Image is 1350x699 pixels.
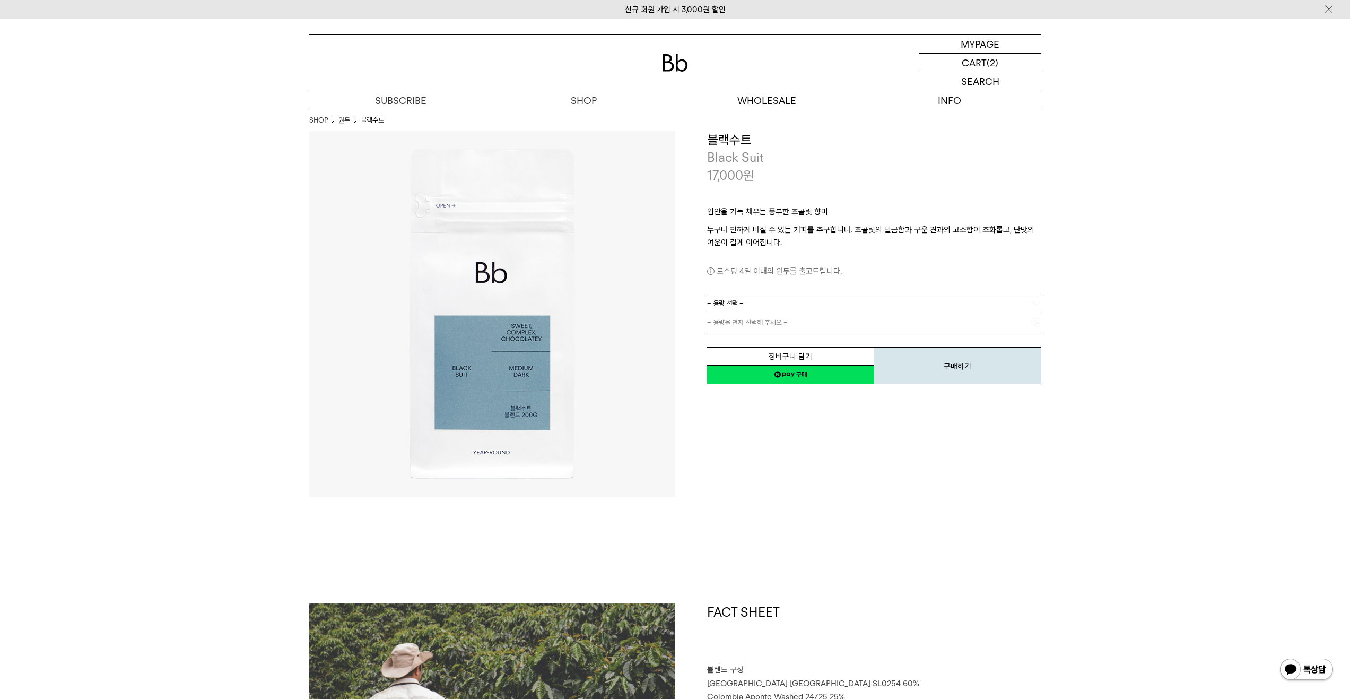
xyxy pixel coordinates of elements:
[707,205,1041,223] p: 입안을 가득 채우는 풍부한 초콜릿 향미
[707,603,1041,664] h1: FACT SHEET
[707,149,1041,167] p: Black Suit
[1279,658,1334,683] img: 카카오톡 채널 1:1 채팅 버튼
[675,91,858,110] p: WHOLESALE
[309,91,492,110] a: SUBSCRIBE
[743,168,754,183] span: 원
[919,54,1041,72] a: CART (2)
[961,35,999,53] p: MYPAGE
[919,35,1041,54] a: MYPAGE
[309,115,328,126] a: SHOP
[625,5,726,14] a: 신규 회원 가입 시 3,000원 할인
[961,72,999,91] p: SEARCH
[707,679,919,688] span: [GEOGRAPHIC_DATA] [GEOGRAPHIC_DATA] SL0254 60%
[663,54,688,72] img: 로고
[338,115,350,126] a: 원두
[707,223,1041,249] p: 누구나 편하게 마실 수 있는 커피를 추구합니다. 초콜릿의 달콤함과 구운 견과의 고소함이 조화롭고, 단맛의 여운이 길게 이어집니다.
[707,131,1041,149] h3: 블랙수트
[707,665,744,675] span: 블렌드 구성
[707,265,1041,278] p: 로스팅 4일 이내의 원두를 출고드립니다.
[707,365,874,384] a: 새창
[962,54,987,72] p: CART
[874,347,1041,384] button: 구매하기
[987,54,998,72] p: (2)
[707,347,874,366] button: 장바구니 담기
[707,167,754,185] p: 17,000
[492,91,675,110] a: SHOP
[707,313,788,332] span: = 용량을 먼저 선택해 주세요 =
[858,91,1041,110] p: INFO
[361,115,384,126] li: 블랙수트
[309,131,675,497] img: 블랙수트
[707,294,744,313] span: = 용량 선택 =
